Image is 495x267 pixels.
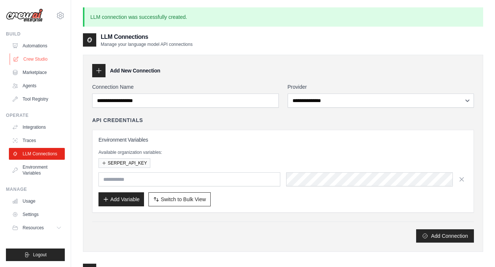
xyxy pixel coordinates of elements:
button: Add Variable [98,192,144,206]
span: Resources [23,225,44,231]
p: Manage your language model API connections [101,41,193,47]
a: Environment Variables [9,161,65,179]
a: Tool Registry [9,93,65,105]
p: Available organization variables: [98,149,468,155]
h4: API Credentials [92,116,143,124]
a: Marketplace [9,67,65,78]
button: SERPER_API_KEY [98,158,150,168]
a: Crew Studio [10,53,66,65]
h3: Environment Variables [98,136,468,143]
h3: Add New Connection [110,67,160,74]
p: LLM connection was successfully created. [83,7,483,27]
span: Logout [33,252,47,258]
button: Switch to Bulk View [148,192,211,206]
label: Provider [288,83,474,91]
div: Build [6,31,65,37]
button: Resources [9,222,65,234]
img: Logo [6,9,43,23]
a: Integrations [9,121,65,133]
button: Add Connection [416,229,474,243]
label: Connection Name [92,83,279,91]
a: LLM Connections [9,148,65,160]
span: Switch to Bulk View [161,196,206,203]
a: Automations [9,40,65,52]
div: Operate [6,112,65,118]
a: Traces [9,135,65,146]
div: Manage [6,186,65,192]
a: Settings [9,209,65,220]
h2: LLM Connections [101,33,193,41]
a: Agents [9,80,65,92]
button: Logout [6,249,65,261]
a: Usage [9,195,65,207]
